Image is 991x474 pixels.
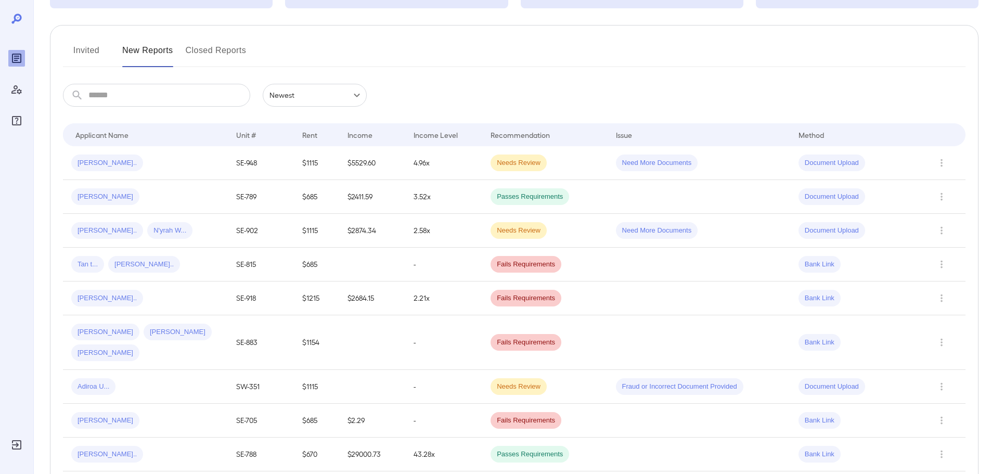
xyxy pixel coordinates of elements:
button: Row Actions [933,256,950,273]
div: Log Out [8,437,25,453]
td: SE-705 [228,404,294,438]
div: Income Level [414,129,458,141]
td: $685 [294,248,339,281]
button: Row Actions [933,334,950,351]
div: Manage Users [8,81,25,98]
div: Income [348,129,372,141]
td: $2.29 [339,404,405,438]
span: Fails Requirements [491,338,561,348]
td: $29000.73 [339,438,405,471]
span: Needs Review [491,158,547,168]
span: Need More Documents [616,226,698,236]
td: SE-788 [228,438,294,471]
button: Row Actions [933,412,950,429]
span: Document Upload [799,382,865,392]
div: Rent [302,129,319,141]
td: SE-902 [228,214,294,248]
div: Reports [8,50,25,67]
td: - [405,248,482,281]
td: - [405,404,482,438]
div: Applicant Name [75,129,128,141]
span: Passes Requirements [491,192,569,202]
span: Fraud or Incorrect Document Provided [616,382,743,392]
span: Needs Review [491,226,547,236]
span: [PERSON_NAME].. [71,450,143,459]
td: SW-351 [228,370,294,404]
span: [PERSON_NAME] [71,192,139,202]
td: SE-815 [228,248,294,281]
td: - [405,370,482,404]
span: Document Upload [799,158,865,168]
button: Row Actions [933,378,950,395]
td: $1115 [294,214,339,248]
td: $2874.34 [339,214,405,248]
button: Row Actions [933,188,950,205]
td: SE-948 [228,146,294,180]
td: SE-789 [228,180,294,214]
button: Row Actions [933,222,950,239]
span: Bank Link [799,293,841,303]
td: $1115 [294,146,339,180]
td: 2.58x [405,214,482,248]
span: Tan t... [71,260,104,270]
span: N'yrah W... [147,226,192,236]
span: Fails Requirements [491,260,561,270]
span: [PERSON_NAME] [144,327,212,337]
span: Bank Link [799,260,841,270]
td: $5529.60 [339,146,405,180]
td: $1115 [294,370,339,404]
td: $1154 [294,315,339,370]
span: [PERSON_NAME].. [71,226,143,236]
span: Bank Link [799,338,841,348]
button: Row Actions [933,290,950,306]
td: 4.96x [405,146,482,180]
td: 2.21x [405,281,482,315]
button: Invited [63,42,110,67]
span: Needs Review [491,382,547,392]
button: Row Actions [933,446,950,463]
span: Fails Requirements [491,293,561,303]
div: Unit # [236,129,256,141]
span: Document Upload [799,226,865,236]
button: New Reports [122,42,173,67]
span: [PERSON_NAME].. [108,260,180,270]
span: [PERSON_NAME].. [71,158,143,168]
td: - [405,315,482,370]
div: FAQ [8,112,25,129]
button: Closed Reports [186,42,247,67]
div: Issue [616,129,633,141]
td: 43.28x [405,438,482,471]
div: Newest [263,84,367,107]
td: $2684.15 [339,281,405,315]
span: Adiroa U... [71,382,115,392]
td: SE-918 [228,281,294,315]
td: $670 [294,438,339,471]
td: $2411.59 [339,180,405,214]
span: Bank Link [799,416,841,426]
span: Bank Link [799,450,841,459]
span: Passes Requirements [491,450,569,459]
span: Fails Requirements [491,416,561,426]
div: Recommendation [491,129,550,141]
td: $685 [294,180,339,214]
span: Document Upload [799,192,865,202]
td: $1215 [294,281,339,315]
span: Need More Documents [616,158,698,168]
span: [PERSON_NAME] [71,327,139,337]
td: 3.52x [405,180,482,214]
span: [PERSON_NAME] [71,416,139,426]
span: [PERSON_NAME].. [71,293,143,303]
td: $685 [294,404,339,438]
span: [PERSON_NAME] [71,348,139,358]
div: Method [799,129,824,141]
td: SE-883 [228,315,294,370]
button: Row Actions [933,155,950,171]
